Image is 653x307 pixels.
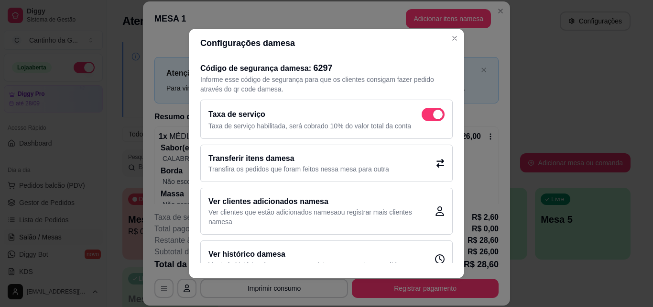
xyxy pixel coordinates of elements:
[208,249,405,260] h2: Ver histórico da mesa
[200,75,453,94] p: Informe esse código de segurança para que os clientes consigam fazer pedido através do qr code da...
[208,207,435,227] p: Ver clientes que estão adicionados na mesa ou registrar mais clientes na mesa
[447,31,462,46] button: Close
[208,164,389,174] p: Transfira os pedidos que foram feitos nessa mesa para outra
[208,153,389,164] h2: Transferir itens da mesa
[189,29,464,57] header: Configurações da mesa
[208,109,265,120] h2: Taxa de serviço
[208,121,445,131] p: Taxa de serviço habilitada, será cobrado 10% do valor total da conta
[208,260,405,270] p: Ver todo histórico da mesa , quem registrou pagamentos e pedidos.
[200,61,453,75] h2: Código de segurança da mesa :
[314,63,333,73] span: 6297
[208,196,435,207] h2: Ver clientes adicionados na mesa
